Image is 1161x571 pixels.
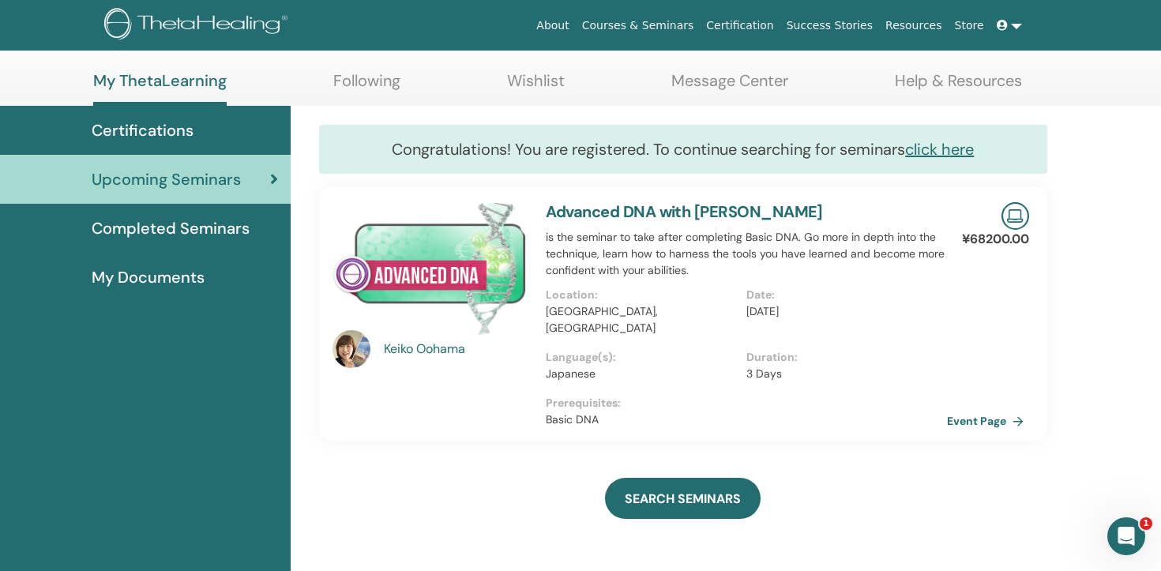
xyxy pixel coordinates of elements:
div: Congratulations! You are registered. To continue searching for seminars [319,125,1048,174]
a: Resources [879,11,949,40]
img: logo.png [104,8,293,43]
a: Courses & Seminars [576,11,701,40]
a: Advanced DNA with [PERSON_NAME] [546,201,823,222]
span: Certifications [92,118,193,142]
a: Help & Resources [895,71,1022,102]
a: Success Stories [780,11,879,40]
a: Event Page [947,409,1030,433]
p: Duration : [746,349,937,366]
img: Live Online Seminar [1001,202,1029,230]
p: Date : [746,287,937,303]
a: Certification [700,11,780,40]
a: Wishlist [507,71,565,102]
span: 1 [1140,517,1152,530]
p: Basic DNA [546,411,948,428]
span: SEARCH SEMINARS [625,490,741,507]
p: Location : [546,287,737,303]
p: is the seminar to take after completing Basic DNA. Go more in depth into the technique, learn how... [546,229,948,279]
a: Following [333,71,400,102]
iframe: Intercom live chat [1107,517,1145,555]
p: 3 Days [746,366,937,382]
p: Prerequisites : [546,395,948,411]
p: [GEOGRAPHIC_DATA], [GEOGRAPHIC_DATA] [546,303,737,336]
a: Message Center [671,71,788,102]
a: Keiko Oohama [384,340,530,359]
a: click here [905,139,974,160]
img: Advanced DNA [333,202,527,335]
p: ¥68200.00 [962,230,1029,249]
p: Language(s) : [546,349,737,366]
span: Upcoming Seminars [92,167,241,191]
a: SEARCH SEMINARS [605,478,761,519]
a: My ThetaLearning [93,71,227,106]
p: [DATE] [746,303,937,320]
p: Japanese [546,366,737,382]
a: About [530,11,575,40]
a: Store [949,11,990,40]
span: Completed Seminars [92,216,250,240]
span: My Documents [92,265,205,289]
img: default.jpg [333,330,370,368]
